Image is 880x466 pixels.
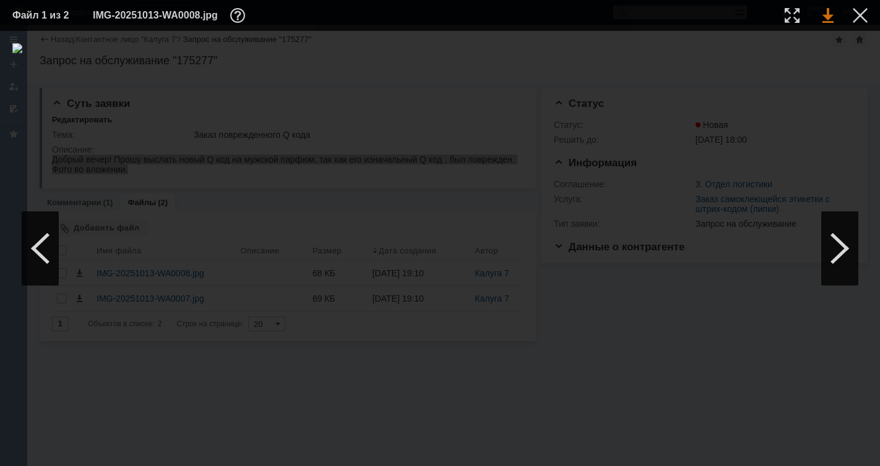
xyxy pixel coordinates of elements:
div: Увеличить масштаб [785,8,800,23]
div: Закрыть окно (Esc) [853,8,868,23]
div: Предыдущий файл [22,211,59,286]
div: Файл 1 из 2 [12,11,74,20]
div: Дополнительная информация о файле (F11) [230,8,249,23]
img: download [12,43,868,454]
div: Следующий файл [821,211,858,286]
div: IMG-20251013-WA0008.jpg [93,8,249,23]
div: Скачать файл [822,8,834,23]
